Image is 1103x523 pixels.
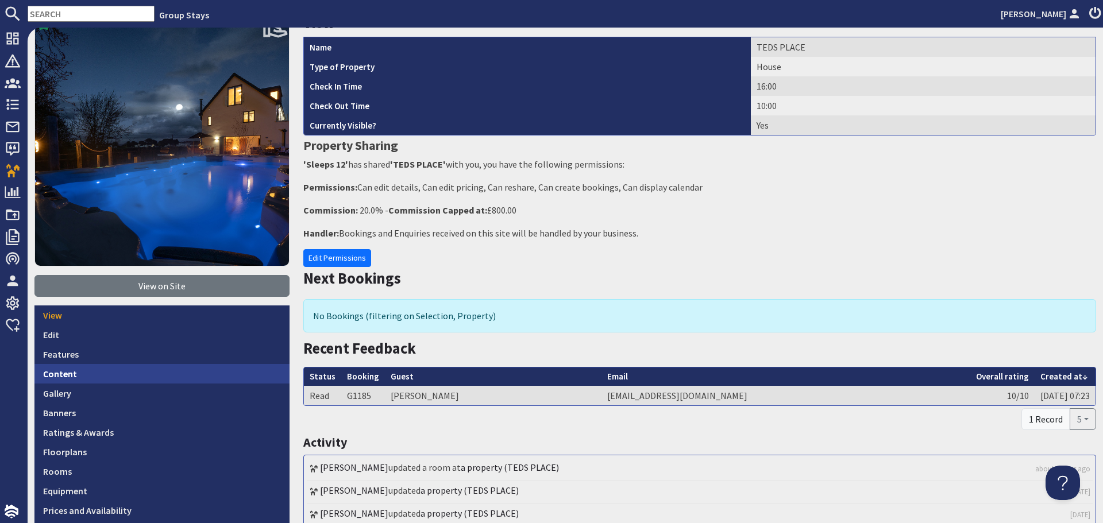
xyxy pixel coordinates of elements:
td: 10/10 [970,386,1035,405]
a: Banners [34,403,290,423]
a: [DATE] [1070,509,1090,520]
a: View on Site [34,275,290,297]
p: Can edit details, Can edit pricing, Can reshare, Can create bookings, Can display calendar [303,180,1096,194]
a: 9.0 [34,11,290,275]
a: Booking [347,371,379,382]
img: TEDS PLACE's icon [34,11,290,266]
li: updated a room at [307,458,1093,481]
a: Recent Feedback [303,339,416,358]
a: [PERSON_NAME] [1001,7,1082,21]
a: a property (TEDS PLACE) [461,462,559,473]
td: TEDS PLACE [751,37,1096,57]
strong: 'TEDS PLACE' [390,158,446,170]
a: Equipment [34,481,290,501]
a: Floorplans [34,442,290,462]
a: a property (TEDS PLACE) [421,485,519,496]
strong: Commission Capped at: [388,204,487,216]
button: 5 [1070,408,1096,430]
a: a property (TEDS PLACE) [421,507,519,519]
a: Gallery [34,383,290,403]
th: Type of Property [304,57,751,76]
th: Check Out Time [304,96,751,115]
strong: Commission: [303,204,358,216]
strong: 'Sleeps 12' [303,158,348,170]
td: 10:00 [751,96,1096,115]
a: Activity [303,434,347,450]
td: House [751,57,1096,76]
img: staytech_i_w-64f4e8e9ee0a9c174fd5317b4b171b261742d2d393467e5bdba4413f4f884c10.svg [5,505,18,518]
span: - £800.00 [385,204,516,216]
td: [EMAIL_ADDRESS][DOMAIN_NAME] [601,386,970,405]
a: Content [34,364,290,383]
a: Email [607,371,628,382]
a: Created at [1040,371,1087,382]
a: Features [34,344,290,364]
strong: Permissions: [303,181,357,193]
input: SEARCH [28,6,155,22]
div: 1 Record [1021,408,1070,430]
a: Edit Permissions [303,249,371,267]
a: Guest [391,371,414,382]
a: Group Stays [159,9,209,21]
a: [PERSON_NAME] [320,507,388,519]
td: Read [304,386,341,405]
h3: Property Sharing [303,135,1096,155]
a: Overall rating [976,371,1029,382]
iframe: Toggle Customer Support [1046,466,1080,500]
th: Name [304,37,751,57]
p: has shared with you, you have the following permissions: [303,157,1096,171]
a: about 1 hour ago [1035,463,1090,474]
p: Bookings and Enquiries received on this site will be handled by your business. [303,226,1096,240]
a: G1185 [347,390,371,401]
a: Next Bookings [303,269,401,288]
a: Edit [34,325,290,344]
a: Prices and Availability [34,501,290,520]
div: No Bookings (filtering on Selection, Property) [303,299,1096,332]
li: updated [307,481,1093,504]
a: Rooms [34,462,290,481]
span: 20.0% [360,204,383,216]
strong: Handler: [303,227,339,239]
a: [PERSON_NAME] [320,462,388,473]
a: Status [310,371,335,382]
a: View [34,305,290,325]
td: Yes [751,115,1096,135]
a: Ratings & Awards [34,423,290,442]
td: [DATE] 07:23 [1035,386,1096,405]
th: Check In Time [304,76,751,96]
th: Currently Visible? [304,115,751,135]
td: 16:00 [751,76,1096,96]
td: [PERSON_NAME] [385,386,601,405]
a: [PERSON_NAME] [320,485,388,496]
a: [DATE] [1070,486,1090,497]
